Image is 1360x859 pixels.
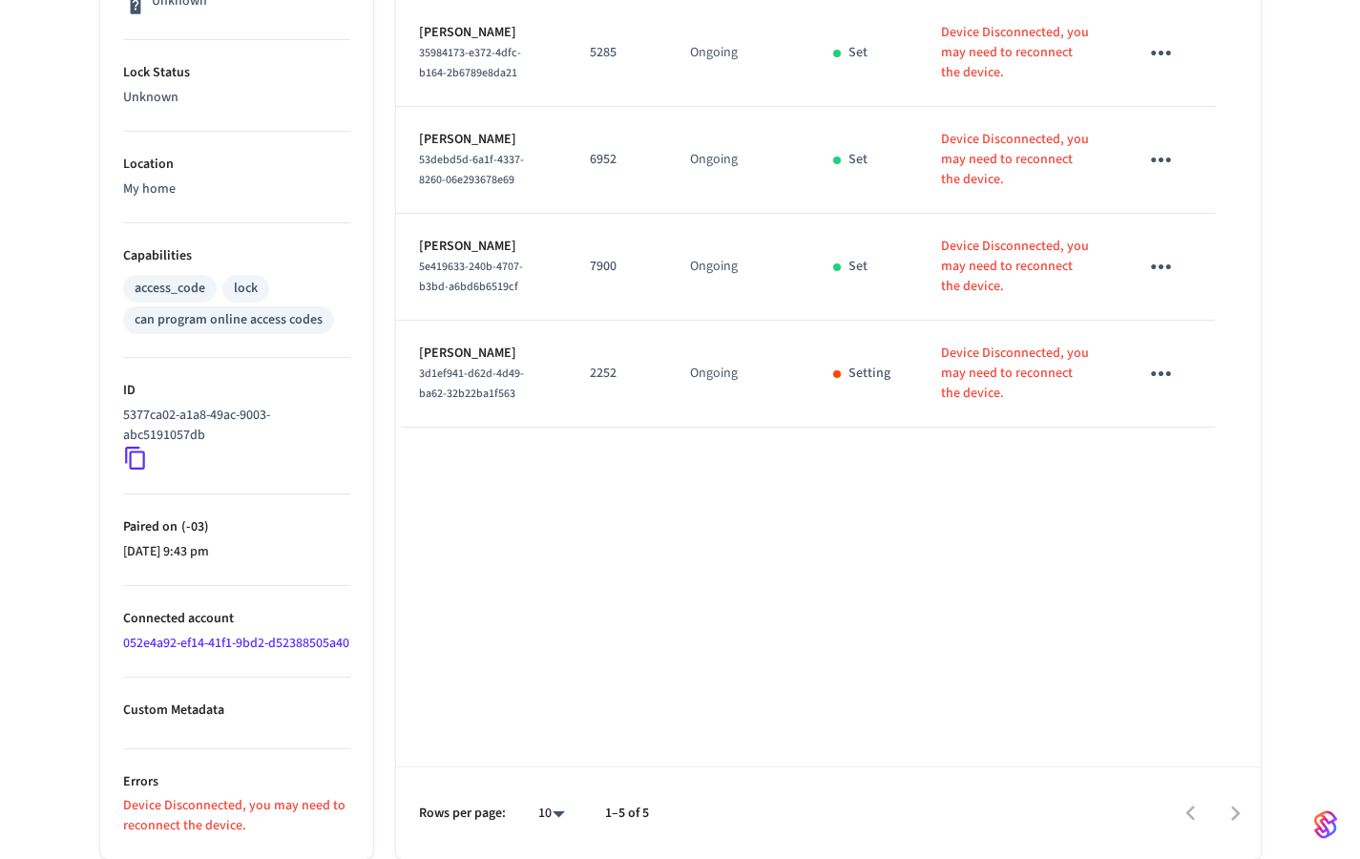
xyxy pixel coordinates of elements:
[667,321,810,428] td: Ongoing
[123,155,350,175] p: Location
[234,279,258,299] div: lock
[529,800,575,828] div: 10
[590,43,644,63] p: 5285
[848,364,890,384] p: Setting
[419,804,506,824] p: Rows per page:
[419,23,544,43] p: [PERSON_NAME]
[123,406,343,446] p: 5377ca02-a1a8-49ac-9003-abc5191057db
[419,366,524,402] span: 3d1ef941-d62d-4d49-ba62-32b22ba1f563
[123,609,350,629] p: Connected account
[123,772,350,792] p: Errors
[123,542,350,562] p: [DATE] 9:43 pm
[941,23,1093,83] p: Device Disconnected, you may need to reconnect the device.
[605,804,649,824] p: 1–5 of 5
[123,246,350,266] p: Capabilities
[419,152,524,188] span: 53debd5d-6a1f-4337-8260-06e293678e69
[941,237,1093,297] p: Device Disconnected, you may need to reconnect the device.
[848,150,868,170] p: Set
[419,237,544,257] p: [PERSON_NAME]
[135,279,205,299] div: access_code
[123,796,350,836] p: Device Disconnected, you may need to reconnect the device.
[123,701,350,721] p: Custom Metadata
[419,130,544,150] p: [PERSON_NAME]
[135,310,323,330] div: can program online access codes
[941,130,1093,190] p: Device Disconnected, you may need to reconnect the device.
[123,88,350,108] p: Unknown
[941,344,1093,404] p: Device Disconnected, you may need to reconnect the device.
[848,257,868,277] p: Set
[667,107,810,214] td: Ongoing
[419,45,521,81] span: 35984173-e372-4dfc-b164-2b6789e8da21
[590,257,644,277] p: 7900
[590,150,644,170] p: 6952
[848,43,868,63] p: Set
[123,179,350,199] p: My home
[419,259,523,295] span: 5e419633-240b-4707-b3bd-a6bd6b6519cf
[667,214,810,321] td: Ongoing
[178,517,209,536] span: ( -03 )
[123,634,349,653] a: 052e4a92-ef14-41f1-9bd2-d52388505a40
[123,381,350,401] p: ID
[419,344,544,364] p: [PERSON_NAME]
[1314,809,1337,840] img: SeamLogoGradient.69752ec5.svg
[590,364,644,384] p: 2252
[123,63,350,83] p: Lock Status
[123,517,350,537] p: Paired on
